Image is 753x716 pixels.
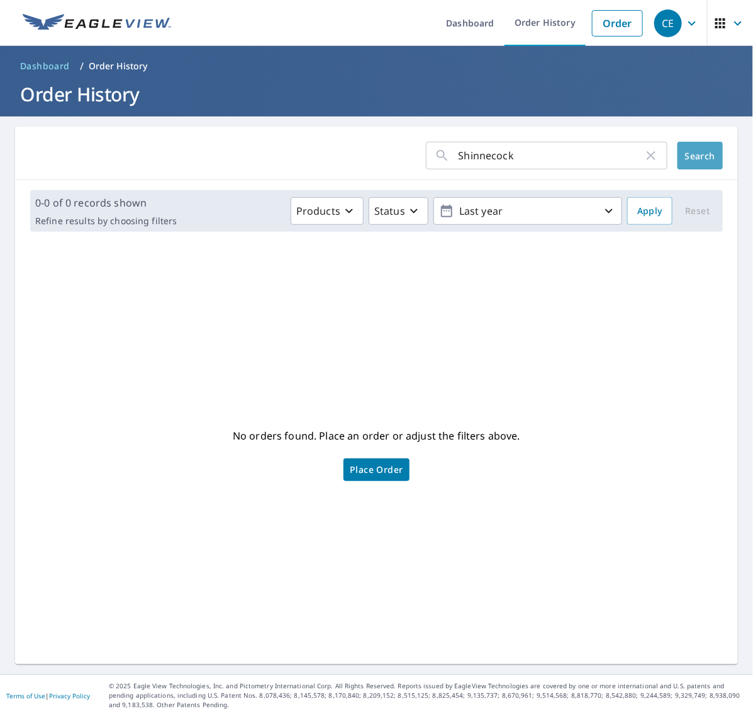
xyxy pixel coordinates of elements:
p: Status [374,203,405,219]
a: Dashboard [15,56,75,76]
p: Products [296,203,340,219]
nav: breadcrumb [15,56,738,76]
li: / [80,59,84,74]
button: Search [678,142,723,169]
span: Apply [637,203,662,219]
p: Last year [454,200,601,222]
span: Search [688,150,713,162]
button: Last year [433,197,622,225]
div: CE [654,9,682,37]
a: Terms of Use [6,691,45,700]
p: © 2025 Eagle View Technologies, Inc. and Pictometry International Corp. All Rights Reserved. Repo... [109,681,747,710]
p: Refine results by choosing filters [35,215,177,227]
a: Place Order [343,458,409,481]
p: No orders found. Place an order or adjust the filters above. [233,426,520,446]
span: Dashboard [20,60,70,72]
button: Status [369,197,428,225]
button: Products [291,197,364,225]
img: EV Logo [23,14,171,33]
a: Privacy Policy [49,691,90,700]
h1: Order History [15,81,738,107]
button: Apply [627,197,672,225]
p: | [6,692,90,700]
input: Address, Report #, Claim ID, etc. [459,138,644,173]
span: Place Order [350,467,403,473]
p: Order History [89,60,148,72]
a: Order [592,10,643,37]
p: 0-0 of 0 records shown [35,195,177,210]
